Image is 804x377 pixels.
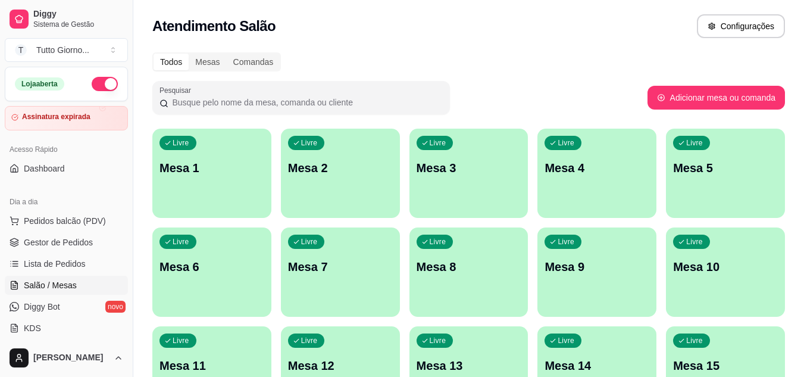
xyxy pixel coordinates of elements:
[5,344,128,372] button: [PERSON_NAME]
[5,159,128,178] a: Dashboard
[24,236,93,248] span: Gestor de Pedidos
[159,160,264,176] p: Mesa 1
[5,140,128,159] div: Acesso Rápido
[558,237,574,247] p: Livre
[22,113,90,121] article: Assinatura expirada
[417,160,521,176] p: Mesa 3
[24,301,60,313] span: Diggy Bot
[159,357,264,374] p: Mesa 11
[647,86,785,110] button: Adicionar mesa ou comanda
[24,215,106,227] span: Pedidos balcão (PDV)
[417,357,521,374] p: Mesa 13
[227,54,280,70] div: Comandas
[301,138,318,148] p: Livre
[417,258,521,275] p: Mesa 8
[697,14,785,38] button: Configurações
[409,228,528,317] button: LivreMesa 8
[537,228,656,317] button: LivreMesa 9
[15,44,27,56] span: T
[673,258,778,275] p: Mesa 10
[24,279,77,291] span: Salão / Mesas
[159,258,264,275] p: Mesa 6
[36,44,89,56] div: Tutto Giorno ...
[545,357,649,374] p: Mesa 14
[5,297,128,316] a: Diggy Botnovo
[288,160,393,176] p: Mesa 2
[173,336,189,345] p: Livre
[173,138,189,148] p: Livre
[5,211,128,230] button: Pedidos balcão (PDV)
[288,357,393,374] p: Mesa 12
[33,9,123,20] span: Diggy
[5,276,128,295] a: Salão / Mesas
[288,258,393,275] p: Mesa 7
[686,237,703,247] p: Livre
[5,319,128,338] a: KDS
[558,336,574,345] p: Livre
[5,192,128,211] div: Dia a dia
[537,129,656,218] button: LivreMesa 4
[173,237,189,247] p: Livre
[5,38,128,62] button: Select a team
[168,96,443,108] input: Pesquisar
[92,77,118,91] button: Alterar Status
[152,129,271,218] button: LivreMesa 1
[5,106,128,130] a: Assinatura expirada
[152,17,276,36] h2: Atendimento Salão
[301,237,318,247] p: Livre
[545,160,649,176] p: Mesa 4
[673,357,778,374] p: Mesa 15
[281,129,400,218] button: LivreMesa 2
[15,77,64,91] div: Loja aberta
[33,20,123,29] span: Sistema de Gestão
[33,353,109,363] span: [PERSON_NAME]
[301,336,318,345] p: Livre
[281,228,400,317] button: LivreMesa 7
[686,336,703,345] p: Livre
[152,228,271,317] button: LivreMesa 6
[24,322,41,334] span: KDS
[666,228,785,317] button: LivreMesa 10
[686,138,703,148] p: Livre
[558,138,574,148] p: Livre
[159,85,195,95] label: Pesquisar
[430,237,446,247] p: Livre
[189,54,226,70] div: Mesas
[24,258,86,270] span: Lista de Pedidos
[409,129,528,218] button: LivreMesa 3
[154,54,189,70] div: Todos
[5,233,128,252] a: Gestor de Pedidos
[5,5,128,33] a: DiggySistema de Gestão
[5,254,128,273] a: Lista de Pedidos
[24,163,65,175] span: Dashboard
[430,138,446,148] p: Livre
[666,129,785,218] button: LivreMesa 5
[430,336,446,345] p: Livre
[673,160,778,176] p: Mesa 5
[545,258,649,275] p: Mesa 9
